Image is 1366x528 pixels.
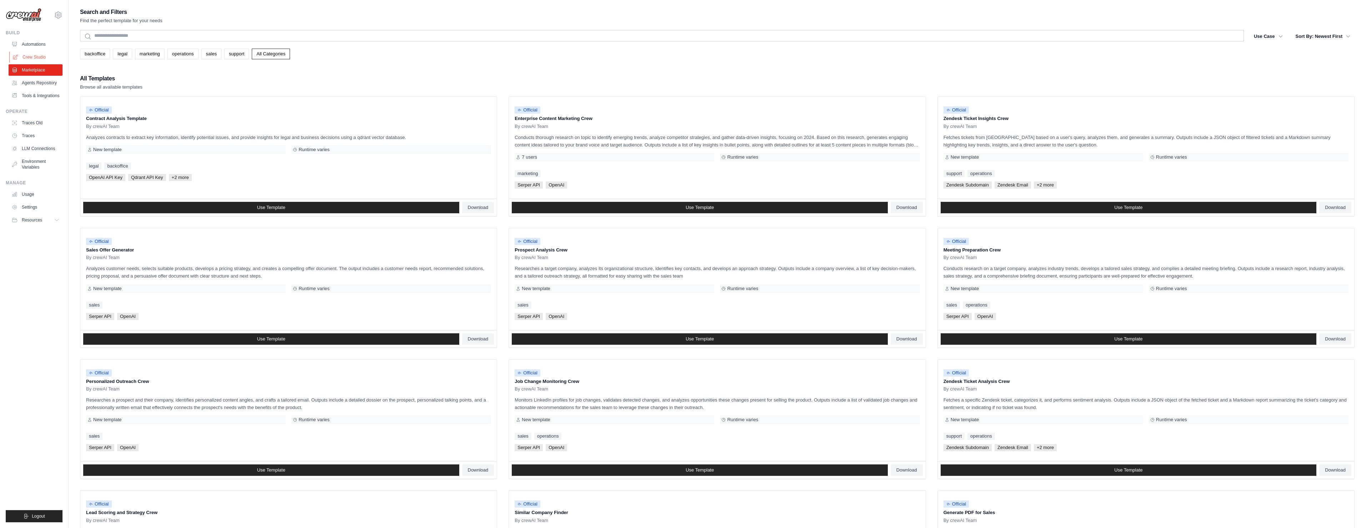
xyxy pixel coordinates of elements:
[86,378,491,385] p: Personalized Outreach Crew
[1319,333,1351,345] a: Download
[86,302,102,309] a: sales
[686,467,714,473] span: Use Template
[522,417,550,423] span: New template
[167,49,199,59] a: operations
[9,64,62,76] a: Marketplace
[9,51,63,63] a: Crew Studio
[9,117,62,129] a: Traces Old
[534,433,562,440] a: operations
[468,467,489,473] span: Download
[1114,336,1142,342] span: Use Template
[515,265,920,280] p: Researches a target company, analyzes its organizational structure, identifies key contacts, and ...
[727,286,758,292] span: Runtime varies
[83,464,459,476] a: Use Template
[169,174,192,181] span: +2 more
[135,49,165,59] a: marketing
[944,396,1349,411] p: Fetches a specific Zendesk ticket, categorizes it, and performs sentiment analysis. Outputs inclu...
[941,333,1317,345] a: Use Template
[944,181,992,189] span: Zendesk Subdomain
[522,286,550,292] span: New template
[93,147,121,153] span: New template
[83,333,459,345] a: Use Template
[6,8,41,22] img: Logo
[515,433,531,440] a: sales
[86,386,120,392] span: By crewAI Team
[117,444,139,451] span: OpenAI
[86,396,491,411] p: Researches a prospect and their company, identifies personalized content angles, and crafts a tai...
[9,130,62,141] a: Traces
[515,378,920,385] p: Job Change Monitoring Crew
[512,464,888,476] a: Use Template
[257,467,285,473] span: Use Template
[1319,202,1351,213] a: Download
[1114,467,1142,473] span: Use Template
[6,30,62,36] div: Build
[944,369,969,377] span: Official
[86,265,491,280] p: Analyzes customer needs, selects suitable products, develops a pricing strategy, and creates a co...
[515,369,540,377] span: Official
[515,246,920,254] p: Prospect Analysis Crew
[128,174,166,181] span: Qdrant API Key
[967,170,995,177] a: operations
[944,302,960,309] a: sales
[80,84,142,91] p: Browse all available templates
[6,510,62,522] button: Logout
[80,17,162,24] p: Find the perfect template for your needs
[515,181,543,189] span: Serper API
[1291,30,1355,43] button: Sort By: Newest First
[944,509,1349,516] p: Generate PDF for Sales
[86,106,112,114] span: Official
[944,378,1349,385] p: Zendesk Ticket Analysis Crew
[1156,154,1187,160] span: Runtime varies
[9,201,62,213] a: Settings
[32,513,45,519] span: Logout
[462,464,494,476] a: Download
[86,444,114,451] span: Serper API
[944,124,977,129] span: By crewAI Team
[86,163,101,170] a: legal
[6,180,62,186] div: Manage
[86,134,491,141] p: Analyzes contracts to extract key information, identify potential issues, and provide insights fo...
[967,433,995,440] a: operations
[9,77,62,89] a: Agents Repository
[468,336,489,342] span: Download
[9,39,62,50] a: Automations
[86,246,491,254] p: Sales Offer Generator
[299,417,330,423] span: Runtime varies
[462,333,494,345] a: Download
[515,124,548,129] span: By crewAI Team
[1034,181,1057,189] span: +2 more
[83,202,459,213] a: Use Template
[727,154,758,160] span: Runtime varies
[1325,205,1346,210] span: Download
[512,202,888,213] a: Use Template
[515,255,548,260] span: By crewAI Team
[686,205,714,210] span: Use Template
[515,386,548,392] span: By crewAI Team
[1325,467,1346,473] span: Download
[944,433,965,440] a: support
[1034,444,1057,451] span: +2 more
[1325,336,1346,342] span: Download
[113,49,132,59] a: legal
[891,464,923,476] a: Download
[201,49,221,59] a: sales
[896,467,917,473] span: Download
[86,313,114,320] span: Serper API
[6,109,62,114] div: Operate
[9,156,62,173] a: Environment Variables
[515,302,531,309] a: sales
[1319,464,1351,476] a: Download
[515,509,920,516] p: Similar Company Finder
[546,313,567,320] span: OpenAI
[9,143,62,154] a: LLM Connections
[9,90,62,101] a: Tools & Integrations
[944,386,977,392] span: By crewAI Team
[944,255,977,260] span: By crewAI Team
[944,265,1349,280] p: Conducts research on a target company, analyzes industry trends, develops a tailored sales strate...
[80,49,110,59] a: backoffice
[257,205,285,210] span: Use Template
[944,246,1349,254] p: Meeting Preparation Crew
[9,189,62,200] a: Usage
[995,181,1031,189] span: Zendesk Email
